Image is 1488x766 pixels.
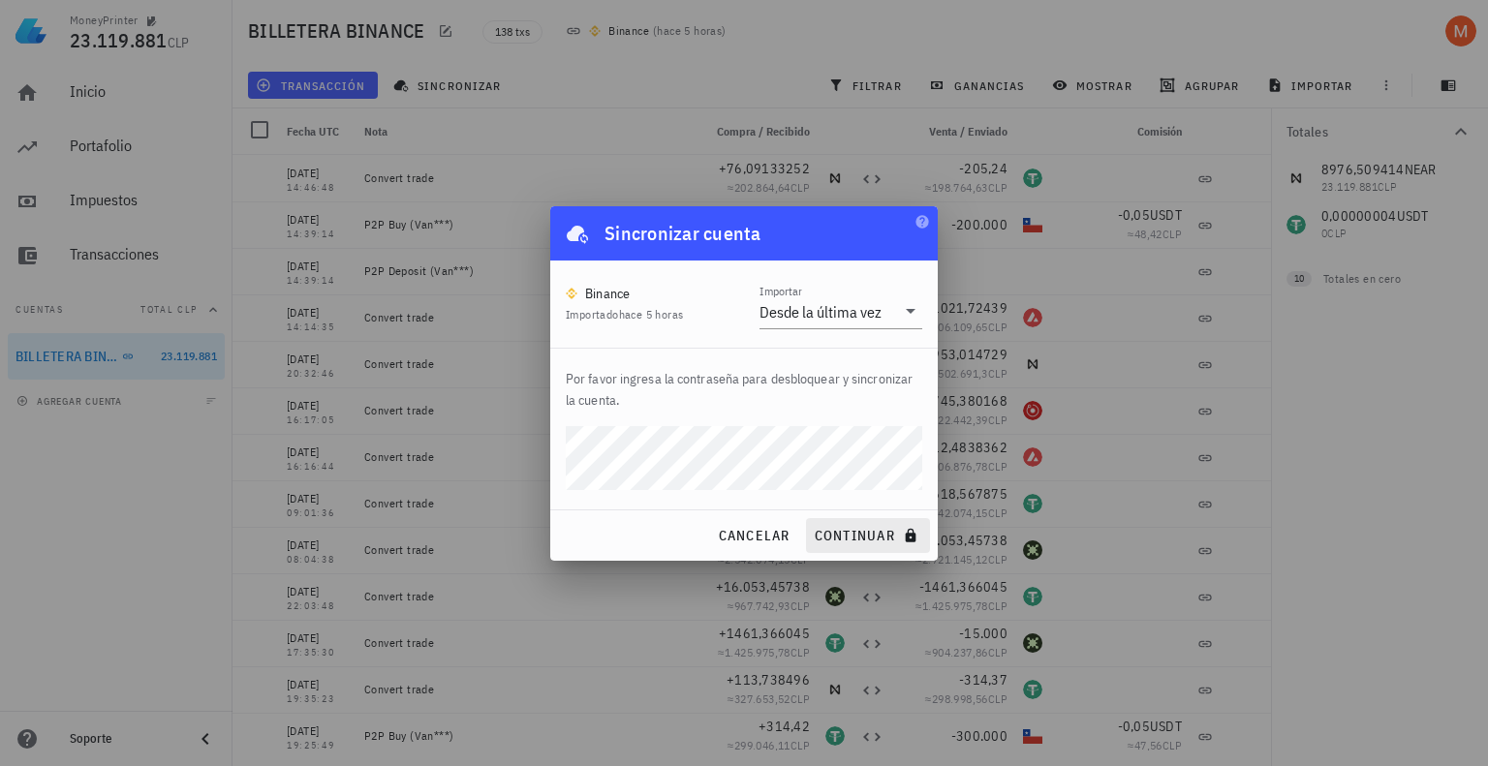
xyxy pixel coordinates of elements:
[566,368,922,411] p: Por favor ingresa la contraseña para desbloquear y sincronizar la cuenta.
[585,284,631,303] div: Binance
[759,295,922,328] div: ImportarDesde la última vez
[806,518,930,553] button: continuar
[759,284,802,298] label: Importar
[566,288,577,299] img: 270.png
[717,527,790,544] span: cancelar
[604,218,761,249] div: Sincronizar cuenta
[759,302,882,322] div: Desde la última vez
[709,518,797,553] button: cancelar
[619,307,684,322] span: hace 5 horas
[814,527,922,544] span: continuar
[566,307,683,322] span: Importado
